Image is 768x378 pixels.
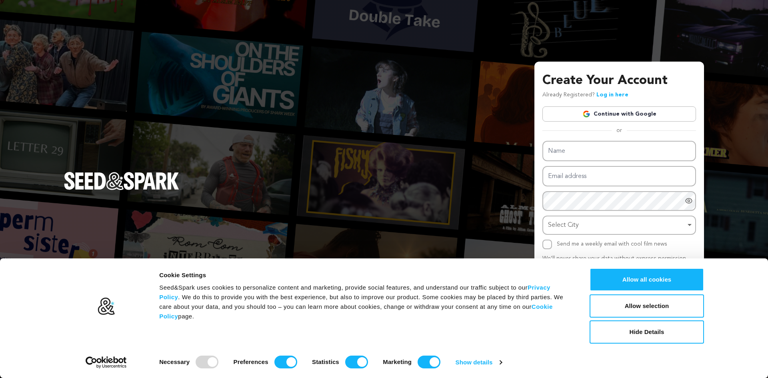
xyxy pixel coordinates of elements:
button: Allow selection [590,294,704,318]
h3: Create Your Account [542,71,696,90]
div: Seed&Spark uses cookies to personalize content and marketing, provide social features, and unders... [159,283,572,321]
img: Seed&Spark Logo [64,172,179,190]
strong: Preferences [234,358,268,365]
a: Privacy Policy [159,284,550,300]
a: Seed&Spark Homepage [64,172,179,206]
span: or [612,126,627,134]
strong: Marketing [383,358,412,365]
div: Select City [548,220,686,231]
div: Cookie Settings [159,270,572,280]
button: Allow all cookies [590,268,704,291]
a: Show details [456,356,502,368]
label: Send me a weekly email with cool film news [557,241,667,247]
p: Already Registered? [542,90,628,100]
input: Name [542,141,696,161]
img: Google logo [582,110,590,118]
a: Show password as plain text. Warning: this will display your password on the screen. [685,197,693,205]
a: Usercentrics Cookiebot - opens in a new window [71,356,141,368]
img: logo [97,297,115,316]
strong: Statistics [312,358,339,365]
a: Log in here [596,92,628,98]
strong: Necessary [159,358,190,365]
input: Email address [542,166,696,186]
p: We’ll never share your data without express permission. By clicking Create Account, I agree that ... [542,254,696,282]
a: Continue with Google [542,106,696,122]
button: Hide Details [590,320,704,344]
